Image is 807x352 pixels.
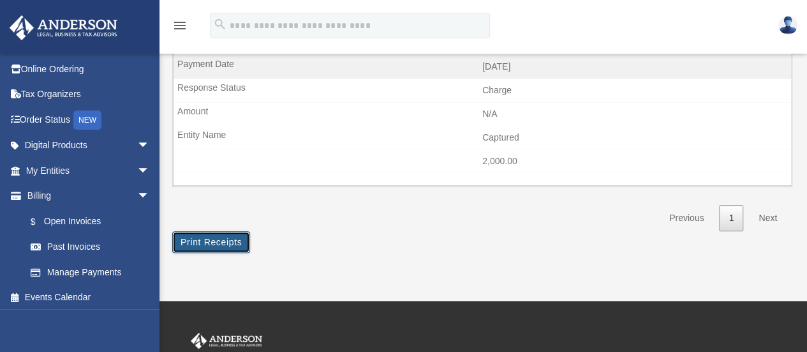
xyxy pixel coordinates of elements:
img: User Pic [778,16,797,34]
td: Captured [174,126,791,150]
a: $Open Invoices [18,208,169,234]
a: Online Ordering [9,56,169,82]
a: Past Invoices [18,234,163,260]
button: Print Receipts [172,231,250,253]
td: 2,000.00 [174,149,791,174]
a: Previous [660,205,713,231]
img: Anderson Advisors Platinum Portal [188,333,265,349]
div: NEW [73,111,101,130]
a: Digital Productsarrow_drop_down [9,133,169,158]
a: Tax Organizers [9,82,169,107]
span: arrow_drop_down [137,158,163,184]
a: My Entitiesarrow_drop_down [9,158,169,183]
td: N/A [174,102,791,126]
span: arrow_drop_down [137,133,163,159]
a: Order StatusNEW [9,107,169,133]
a: 1 [719,205,743,231]
td: Charge [174,79,791,103]
i: menu [172,18,188,33]
a: menu [172,22,188,33]
a: Manage Payments [18,259,169,285]
img: Anderson Advisors Platinum Portal [6,15,121,40]
span: arrow_drop_down [137,183,163,210]
td: [DATE] [174,55,791,79]
a: Next [749,205,787,231]
a: Billingarrow_drop_down [9,183,169,209]
span: $ [38,214,44,230]
i: search [213,17,227,31]
a: Events Calendar [9,285,169,310]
